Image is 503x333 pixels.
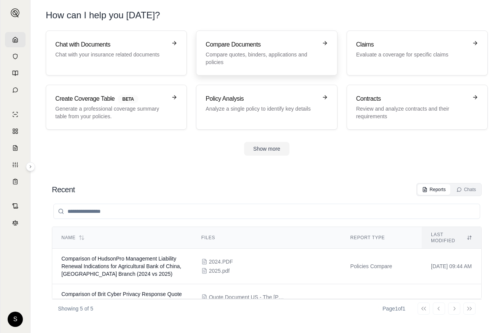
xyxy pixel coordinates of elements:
[209,267,230,275] span: 2025.pdf
[55,94,167,103] h3: Create Coverage Table
[5,140,26,156] a: Claim Coverage
[209,293,285,301] span: Quote Document US - The Levine Organisation.pdf
[356,105,468,120] p: Review and analyze contracts and their requirements
[55,40,167,49] h3: Chat with Documents
[192,227,341,249] th: Files
[452,184,481,195] button: Chats
[341,249,422,284] td: Policies Compare
[209,258,233,265] span: 2024.PDF
[5,107,26,122] a: Single Policy
[418,184,450,195] button: Reports
[5,198,26,214] a: Contract Analysis
[5,66,26,81] a: Prompt Library
[347,85,488,130] a: ContractsReview and analyze contracts and their requirements
[422,187,446,193] div: Reports
[5,32,26,47] a: Home
[58,305,93,312] p: Showing 5 of 5
[5,49,26,64] a: Documents Vault
[5,174,26,189] a: Coverage Table
[118,95,138,103] span: BETA
[356,40,468,49] h3: Claims
[356,51,468,58] p: Evaluate a coverage for specific claims
[196,31,337,76] a: Compare DocumentsCompare quotes, binders, applications and policies
[11,8,20,18] img: Expand sidebar
[5,82,26,98] a: Chat
[55,105,167,120] p: Generate a professional coverage summary table from your policies.
[5,157,26,172] a: Custom Report
[356,94,468,103] h3: Contracts
[46,31,187,76] a: Chat with DocumentsChat with your insurance related documents
[456,187,476,193] div: Chats
[422,249,481,284] td: [DATE] 09:44 AM
[206,40,317,49] h3: Compare Documents
[52,184,75,195] h2: Recent
[206,94,317,103] h3: Policy Analysis
[422,284,481,320] td: [DATE] 10:32 AM
[26,162,35,171] button: Expand sidebar
[46,85,187,130] a: Create Coverage TableBETAGenerate a professional coverage summary table from your policies.
[61,235,183,241] div: Name
[341,227,422,249] th: Report Type
[55,51,167,58] p: Chat with your insurance related documents
[8,312,23,327] div: S
[46,9,488,21] h1: How can I help you [DATE]?
[61,291,182,312] span: Comparison of Brit Cyber Privacy Response Quote and At-Bay Cyber Insurance Quote for The Levine O...
[347,31,488,76] a: ClaimsEvaluate a coverage for specific claims
[244,142,289,156] button: Show more
[61,256,181,277] span: Comparison of HudsonPro Management Liability Renewal Indications for Agricultural Bank of China, ...
[5,215,26,230] a: Legal Search Engine
[5,124,26,139] a: Policy Comparisons
[382,305,405,312] div: Page 1 of 1
[206,105,317,113] p: Analyze a single policy to identify key details
[196,85,337,130] a: Policy AnalysisAnalyze a single policy to identify key details
[8,5,23,21] button: Expand sidebar
[341,284,422,320] td: Policies Compare
[206,51,317,66] p: Compare quotes, binders, applications and policies
[431,232,472,244] div: Last modified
